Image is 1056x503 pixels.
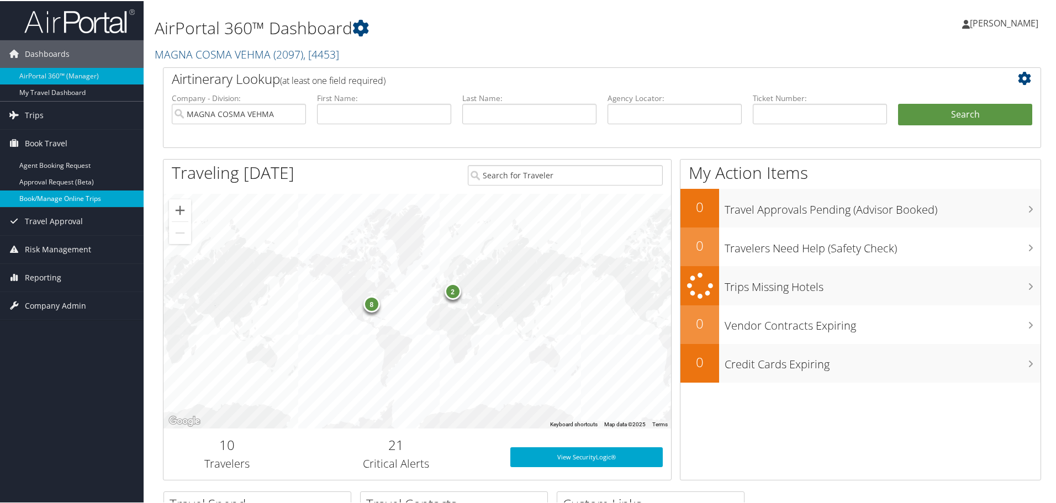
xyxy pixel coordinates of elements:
[303,46,339,61] span: , [ 4453 ]
[725,273,1041,294] h3: Trips Missing Hotels
[680,313,719,332] h2: 0
[172,68,959,87] h2: Airtinerary Lookup
[299,455,494,470] h3: Critical Alerts
[299,435,494,453] h2: 21
[970,16,1038,28] span: [PERSON_NAME]
[962,6,1049,39] a: [PERSON_NAME]
[725,311,1041,332] h3: Vendor Contracts Expiring
[608,92,742,103] label: Agency Locator:
[652,420,668,426] a: Terms (opens in new tab)
[25,291,86,319] span: Company Admin
[172,435,282,453] h2: 10
[898,103,1032,125] button: Search
[680,188,1041,226] a: 0Travel Approvals Pending (Advisor Booked)
[317,92,451,103] label: First Name:
[172,455,282,470] h3: Travelers
[753,92,887,103] label: Ticket Number:
[510,446,663,466] a: View SecurityLogic®
[680,343,1041,382] a: 0Credit Cards Expiring
[155,46,339,61] a: MAGNA COSMA VEHMA
[166,413,203,427] a: Open this area in Google Maps (opens a new window)
[25,129,67,156] span: Book Travel
[462,92,596,103] label: Last Name:
[444,282,461,298] div: 2
[166,413,203,427] img: Google
[725,350,1041,371] h3: Credit Cards Expiring
[725,195,1041,216] h3: Travel Approvals Pending (Advisor Booked)
[550,420,598,427] button: Keyboard shortcuts
[273,46,303,61] span: ( 2097 )
[680,197,719,215] h2: 0
[280,73,386,86] span: (at least one field required)
[25,100,44,128] span: Trips
[680,160,1041,183] h1: My Action Items
[680,265,1041,304] a: Trips Missing Hotels
[25,263,61,290] span: Reporting
[680,235,719,254] h2: 0
[172,92,306,103] label: Company - Division:
[604,420,646,426] span: Map data ©2025
[25,235,91,262] span: Risk Management
[363,295,379,311] div: 8
[25,39,70,67] span: Dashboards
[725,234,1041,255] h3: Travelers Need Help (Safety Check)
[172,160,294,183] h1: Traveling [DATE]
[155,15,751,39] h1: AirPortal 360™ Dashboard
[25,207,83,234] span: Travel Approval
[468,164,663,184] input: Search for Traveler
[680,226,1041,265] a: 0Travelers Need Help (Safety Check)
[680,304,1041,343] a: 0Vendor Contracts Expiring
[169,198,191,220] button: Zoom in
[169,221,191,243] button: Zoom out
[680,352,719,370] h2: 0
[24,7,135,33] img: airportal-logo.png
